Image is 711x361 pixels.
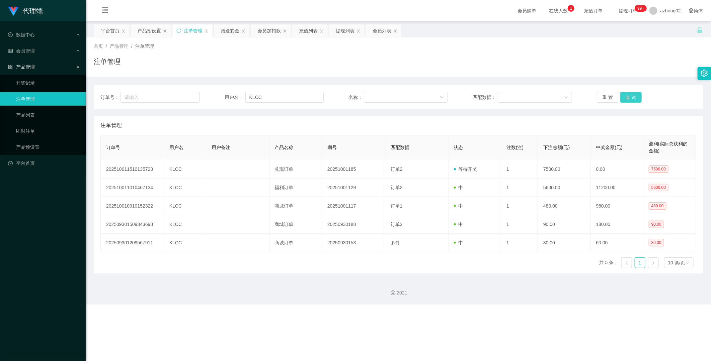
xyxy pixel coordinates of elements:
[570,5,572,12] p: 1
[283,29,287,33] i: 图标: close
[269,215,322,234] td: 商城订单
[135,43,154,49] span: 注单管理
[94,43,103,49] span: 首页
[94,56,121,67] h1: 注单管理
[501,234,538,252] td: 1
[538,215,590,234] td: 90.00
[391,166,403,172] span: 订单2
[8,32,35,37] span: 数据中心
[16,76,80,90] a: 开奖记录
[597,92,618,103] button: 重 置
[322,160,385,178] td: 20251001185
[649,202,666,210] span: 480.00
[322,234,385,252] td: 20250930153
[649,184,668,191] span: 5600.00
[697,27,703,33] i: 图标: unlock
[164,178,206,197] td: KLCC
[599,257,619,268] li: 共 5 条，
[393,29,397,33] i: 图标: close
[8,48,13,53] i: 图标: table
[454,222,463,227] span: 中
[91,289,706,296] div: 2021
[16,108,80,122] a: 产品列表
[349,94,364,101] span: 名称：
[322,178,385,197] td: 20251001129
[591,215,643,234] td: 180.00
[635,5,647,12] sup: 1211
[8,156,80,170] a: 图标: dashboard平台首页
[8,7,19,16] img: logo.9652507e.png
[16,140,80,154] a: 产品预设置
[543,145,570,150] span: 下注总额(元)
[225,94,245,101] span: 用户名：
[221,24,239,37] div: 赠送彩金
[591,197,643,215] td: 960.00
[131,43,133,49] span: /
[391,203,403,209] span: 订单1
[538,160,590,178] td: 7500.00
[454,166,477,172] span: 等待开奖
[8,65,13,69] i: 图标: appstore-o
[164,215,206,234] td: KLCC
[101,197,164,215] td: 202510010910152322
[649,165,668,173] span: 7500.00
[299,24,318,37] div: 充值列表
[649,221,664,228] span: 90.00
[668,258,685,268] div: 10 条/页
[164,197,206,215] td: KLCC
[501,160,538,178] td: 1
[391,145,409,150] span: 匹配数据
[257,24,281,37] div: 会员加扣款
[106,43,107,49] span: /
[245,92,324,103] input: 请输入
[391,240,400,245] span: 多件
[391,222,403,227] span: 订单2
[101,215,164,234] td: 202509301509343698
[101,24,120,37] div: 平台首页
[94,0,116,22] i: 图标: menu-fold
[564,95,568,100] i: 图标: down
[701,70,708,77] i: 图标: setting
[538,178,590,197] td: 5600.00
[106,145,120,150] span: 订单号
[16,124,80,138] a: 即时注单
[121,92,200,103] input: 请输入
[269,234,322,252] td: 商城订单
[269,178,322,197] td: 福利订单
[454,145,463,150] span: 状态
[501,197,538,215] td: 1
[8,8,43,13] a: 代理端
[591,160,643,178] td: 0.00
[625,261,629,265] i: 图标: left
[269,197,322,215] td: 商城订单
[110,43,129,49] span: 产品管理
[169,145,183,150] span: 用户名
[176,28,181,33] i: 图标: sync
[322,215,385,234] td: 20250930188
[538,234,590,252] td: 30.00
[101,234,164,252] td: 202509301209567911
[686,261,690,265] i: 图标: down
[138,24,161,37] div: 产品预设置
[164,234,206,252] td: KLCC
[648,257,659,268] li: 下一页
[163,29,167,33] i: 图标: close
[8,48,35,53] span: 会员管理
[23,0,43,22] h1: 代理端
[538,197,590,215] td: 480.00
[100,94,121,101] span: 订单号：
[454,203,463,209] span: 中
[501,215,538,234] td: 1
[16,92,80,106] a: 注单管理
[101,178,164,197] td: 202510011010467134
[212,145,230,150] span: 用户备注
[620,92,642,103] button: 查 询
[454,185,463,190] span: 中
[546,8,571,13] span: 在线人数
[101,160,164,178] td: 202510011510135723
[621,257,632,268] li: 上一页
[357,29,361,33] i: 图标: close
[327,145,337,150] span: 期号
[184,24,203,37] div: 注单管理
[473,94,498,101] span: 匹配数据：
